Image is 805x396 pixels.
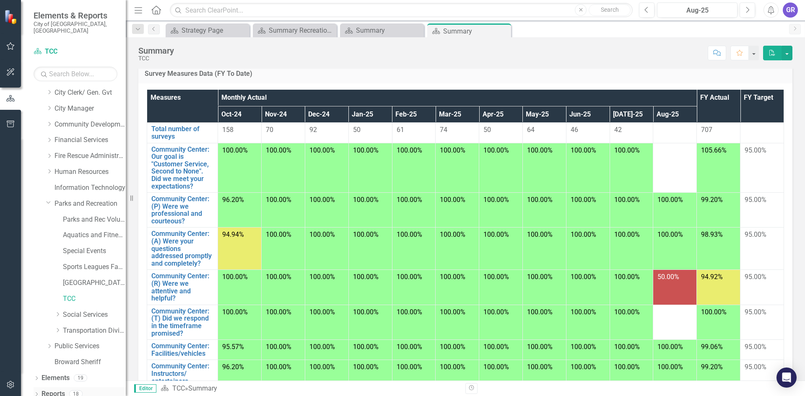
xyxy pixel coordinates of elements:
div: Open Intercom Messenger [776,368,797,388]
span: 100.00% [527,308,553,316]
span: 100.00% [266,146,291,154]
a: Fire Rescue Administration [55,151,126,161]
span: 100.00% [266,343,291,351]
a: Social Services [63,310,126,320]
span: 100.00% [440,230,465,238]
span: 99.20% [701,196,723,204]
span: 50 [353,126,361,134]
span: 100.00% [397,230,422,238]
div: GR [783,3,798,18]
a: [GEOGRAPHIC_DATA] [63,278,126,288]
small: City of [GEOGRAPHIC_DATA], [GEOGRAPHIC_DATA] [34,21,117,34]
span: 99.06% [701,343,723,351]
span: 105.66% [701,146,727,154]
span: 100.00% [614,230,640,238]
div: Aug-25 [660,5,735,16]
a: Community Center: (T) Did we respond in the timeframe promised? [151,308,213,337]
h3: Survey Measures Data (FY To Date) [145,70,786,78]
span: 100.00% [571,308,596,316]
span: 74 [440,126,447,134]
span: 100.00% [527,363,553,371]
img: ClearPoint Strategy [4,9,19,24]
span: 100.00% [397,196,422,204]
div: 19 [74,375,87,382]
span: 100.00% [309,363,335,371]
span: 100.00% [266,273,291,281]
span: 100.00% [440,273,465,281]
span: 95.00% [745,196,766,204]
span: 100.00% [614,196,640,204]
span: 100.00% [657,363,683,371]
span: 99.20% [701,363,723,371]
a: Community Development [55,120,126,129]
span: 64 [527,126,535,134]
span: 100.00% [571,196,596,204]
span: Elements & Reports [34,10,117,21]
span: 50.00% [657,273,679,281]
span: 100.00% [657,343,683,351]
span: 100.00% [353,308,379,316]
span: 95.00% [745,146,766,154]
td: Double-Click to Edit Right Click for Context Menu [147,123,218,143]
td: Double-Click to Edit Right Click for Context Menu [147,143,218,193]
span: 100.00% [353,343,379,351]
span: 100.00% [222,146,248,154]
span: 100.00% [266,196,291,204]
span: 46 [571,126,578,134]
span: 100.00% [483,230,509,238]
td: Double-Click to Edit Right Click for Context Menu [147,340,218,360]
span: 100.00% [397,273,422,281]
span: 100.00% [266,363,291,371]
a: TCC [172,384,185,392]
span: 50 [483,126,491,134]
a: Aquatics and Fitness Center [63,230,126,240]
span: 100.00% [353,196,379,204]
div: TCC [138,55,174,62]
span: 100.00% [483,273,509,281]
span: 100.00% [266,308,291,316]
td: Double-Click to Edit Right Click for Context Menu [147,193,218,228]
a: Strategy Page [168,25,247,36]
span: 100.00% [483,196,509,204]
a: Community Center: Our goal is "Customer Service, Second to None". Did we meet your expectations? [151,146,213,190]
span: 100.00% [397,343,422,351]
span: 100.00% [483,308,509,316]
a: Community Center: (A) Were your questions addressed promptly and completely? [151,230,213,267]
span: 100.00% [440,343,465,351]
span: 61 [397,126,404,134]
span: 94.94% [222,230,244,238]
span: 95.00% [745,308,766,316]
span: 95.00% [745,230,766,238]
a: Total number of surveys [151,125,213,140]
span: 95.00% [745,343,766,351]
input: Search ClearPoint... [170,3,633,18]
a: Summary [342,25,422,36]
span: 100.00% [571,230,596,238]
span: 100.00% [571,363,596,371]
span: 100.00% [440,146,465,154]
div: Summary [138,46,174,55]
span: 100.00% [527,273,553,281]
span: 70 [266,126,273,134]
span: 100.00% [614,146,640,154]
span: 100.00% [353,273,379,281]
a: Information Technology [55,183,126,193]
a: Elements [42,373,70,383]
span: 100.00% [527,230,553,238]
span: 96.20% [222,363,244,371]
a: Community Center: (P) Were we professional and courteous? [151,195,213,225]
span: 100.00% [440,308,465,316]
span: 95.00% [745,273,766,281]
span: 98.93% [701,230,723,238]
td: Double-Click to Edit Right Click for Context Menu [147,270,218,305]
span: 707 [701,126,712,134]
a: TCC [63,294,126,304]
a: Human Resources [55,167,126,177]
a: Parks and Rec Volunteers [63,215,126,225]
span: 100.00% [222,273,248,281]
span: 100.00% [527,146,553,154]
span: 94.92% [701,273,723,281]
span: 100.00% [397,146,422,154]
span: 100.00% [353,146,379,154]
span: 100.00% [614,363,640,371]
